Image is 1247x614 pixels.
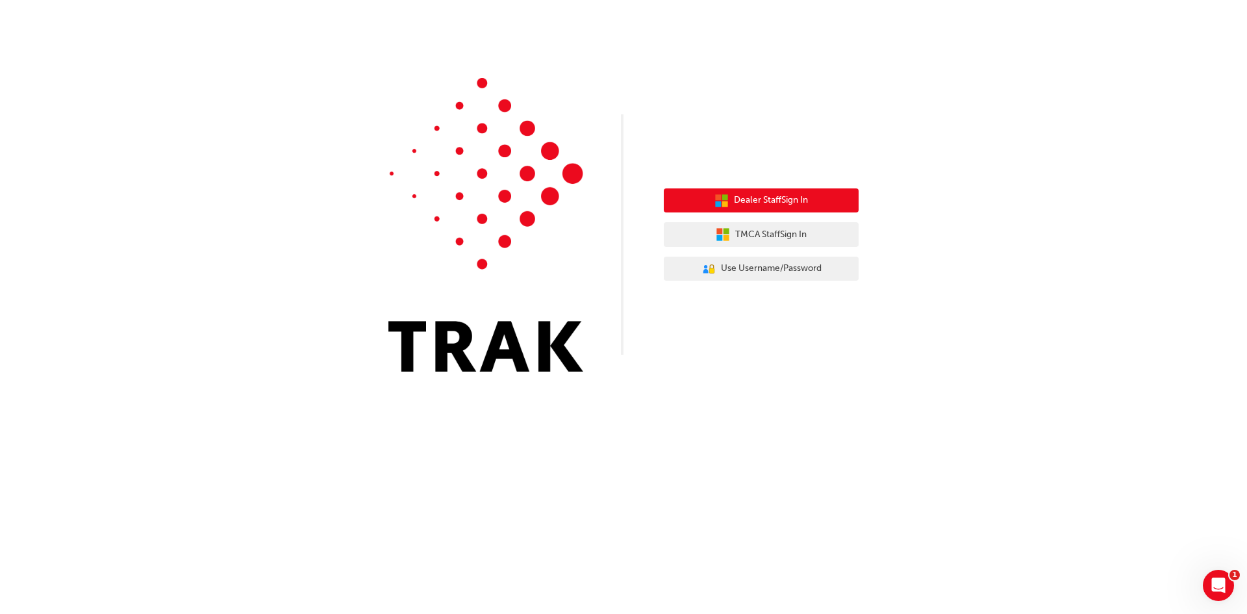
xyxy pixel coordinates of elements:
[664,222,859,247] button: TMCA StaffSign In
[1229,570,1240,580] span: 1
[1203,570,1234,601] iframe: Intercom live chat
[734,193,808,208] span: Dealer Staff Sign In
[664,257,859,281] button: Use Username/Password
[735,227,807,242] span: TMCA Staff Sign In
[721,261,822,276] span: Use Username/Password
[664,188,859,213] button: Dealer StaffSign In
[388,78,583,372] img: Trak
